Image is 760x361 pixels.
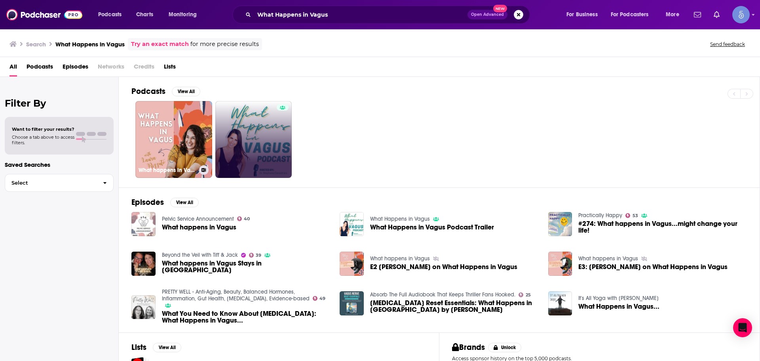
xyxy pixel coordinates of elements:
[98,60,124,76] span: Networks
[5,174,114,192] button: Select
[131,197,164,207] h2: Episodes
[370,255,430,262] a: What happens in Vagus
[370,264,517,270] a: E2 Bec Cameron on What Happens in Vagus
[249,253,262,258] a: 39
[12,126,74,132] span: Want to filter your results?
[12,134,74,145] span: Choose a tab above to access filters.
[340,212,364,236] img: What Happens in Vagus Podcast Trailer
[566,9,598,20] span: For Business
[370,300,539,313] a: Vagus Nerve Reset Essentials: What Happens in Vagus by Rochelle Berman
[244,217,250,221] span: 40
[732,6,750,23] span: Logged in as Spiral5-G1
[131,212,156,236] img: What happens in Vagus
[6,7,82,22] img: Podchaser - Follow, Share and Rate Podcasts
[578,264,728,270] span: E3: [PERSON_NAME] on What Happens in Vagus
[240,6,538,24] div: Search podcasts, credits, & more...
[732,6,750,23] button: Show profile menu
[633,214,638,218] span: 53
[340,291,364,315] a: Vagus Nerve Reset Essentials: What Happens in Vagus by Rochelle Berman
[136,9,153,20] span: Charts
[162,252,238,258] a: Beyond the Veil with Tiff & Jack
[135,101,212,178] a: What happens in Vagus
[63,60,88,76] span: Episodes
[471,13,504,17] span: Open Advanced
[131,197,199,207] a: EpisodesView All
[340,252,364,276] img: E2 Bec Cameron on What Happens in Vagus
[190,40,259,49] span: for more precise results
[625,213,638,218] a: 53
[27,60,53,76] a: Podcasts
[548,291,572,315] img: What Happens in Vagus...
[131,86,165,96] h2: Podcasts
[548,212,572,236] img: #274: What happens in Vagus...might change your life!
[519,292,531,297] a: 25
[370,216,430,222] a: What Happens in Vagus
[370,300,539,313] span: [MEDICAL_DATA] Reset Essentials: What Happens in [GEOGRAPHIC_DATA] by [PERSON_NAME]
[98,9,122,20] span: Podcasts
[256,254,261,257] span: 39
[131,252,156,276] img: What happens in Vagus Stays in Vagus
[153,343,181,352] button: View All
[5,180,97,185] span: Select
[319,297,325,300] span: 49
[691,8,704,21] a: Show notifications dropdown
[169,9,197,20] span: Monitoring
[578,264,728,270] a: E3: Annika Saigi on What Happens in Vagus
[254,8,467,21] input: Search podcasts, credits, & more...
[370,224,494,231] a: What Happens in Vagus Podcast Trailer
[134,60,154,76] span: Credits
[733,318,752,337] div: Open Intercom Messenger
[606,8,660,21] button: open menu
[26,40,46,48] h3: Search
[162,260,331,273] span: What happens in Vagus Stays in [GEOGRAPHIC_DATA]
[313,296,326,301] a: 49
[131,8,158,21] a: Charts
[578,255,638,262] a: What happens in Vagus
[660,8,689,21] button: open menu
[162,260,331,273] a: What happens in Vagus Stays in Vagus
[611,9,649,20] span: For Podcasters
[131,342,146,352] h2: Lists
[452,342,485,352] h2: Brands
[711,8,723,21] a: Show notifications dropdown
[170,198,199,207] button: View All
[9,60,17,76] a: All
[163,8,207,21] button: open menu
[578,220,747,234] a: #274: What happens in Vagus...might change your life!
[162,288,310,302] a: PRETTY WELL - Anti-Aging, Beauty, Balanced Hormones, Inflammation, Gut Health, IBS, Evidence-based
[162,310,331,324] a: What You Need to Know About Chronic Stress: What Happens in Vagus...
[493,5,507,12] span: New
[164,60,176,76] a: Lists
[93,8,132,21] button: open menu
[162,310,331,324] span: What You Need to Know About [MEDICAL_DATA]: What Happens in Vagus...
[172,87,200,96] button: View All
[131,86,200,96] a: PodcastsView All
[237,216,250,221] a: 40
[131,40,189,49] a: Try an exact match
[666,9,679,20] span: More
[131,295,156,319] img: What You Need to Know About Chronic Stress: What Happens in Vagus...
[488,343,522,352] button: Unlock
[548,252,572,276] img: E3: Annika Saigi on What Happens in Vagus
[526,293,531,297] span: 25
[55,40,125,48] h3: What Happens in Vagus
[561,8,608,21] button: open menu
[732,6,750,23] img: User Profile
[162,224,236,231] span: What happens in Vagus
[370,264,517,270] span: E2 [PERSON_NAME] on What Happens in Vagus
[578,303,659,310] a: What Happens in Vagus...
[162,216,234,222] a: Pelvic Service Announcement
[5,161,114,168] p: Saved Searches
